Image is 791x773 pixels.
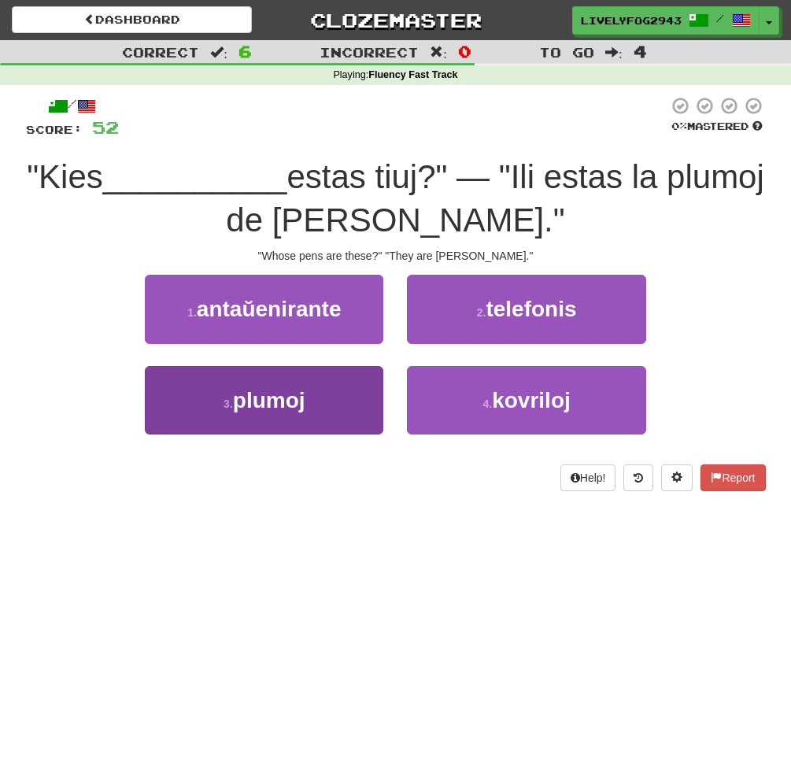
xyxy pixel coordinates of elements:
[560,464,616,491] button: Help!
[430,46,447,59] span: :
[224,398,233,410] small: 3 .
[671,120,687,132] span: 0 %
[634,42,647,61] span: 4
[187,306,197,319] small: 1 .
[197,297,342,321] span: antaŭenirante
[27,158,103,195] span: "Kies
[407,366,645,435] button: 4.kovriloj
[716,13,724,24] span: /
[26,123,83,136] span: Score:
[605,46,623,59] span: :
[668,120,766,134] div: Mastered
[12,6,252,33] a: Dashboard
[623,464,653,491] button: Round history (alt+y)
[226,158,764,239] span: estas tiuj?" — "Ili estas la plumoj de [PERSON_NAME]."
[407,275,645,343] button: 2.telefonis
[581,13,682,28] span: LivelyFog2943
[26,96,119,116] div: /
[145,275,383,343] button: 1.antaŭenirante
[477,306,486,319] small: 2 .
[210,46,227,59] span: :
[145,366,383,435] button: 3.plumoj
[483,398,493,410] small: 4 .
[492,388,571,412] span: kovriloj
[572,6,760,35] a: LivelyFog2943 /
[238,42,252,61] span: 6
[92,117,119,137] span: 52
[320,44,419,60] span: Incorrect
[275,6,516,34] a: Clozemaster
[700,464,765,491] button: Report
[233,388,305,412] span: plumoj
[486,297,576,321] span: telefonis
[458,42,471,61] span: 0
[368,69,457,80] strong: Fluency Fast Track
[539,44,594,60] span: To go
[122,44,199,60] span: Correct
[103,158,287,195] span: __________
[26,248,766,264] div: "Whose pens are these?" "They are [PERSON_NAME]."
